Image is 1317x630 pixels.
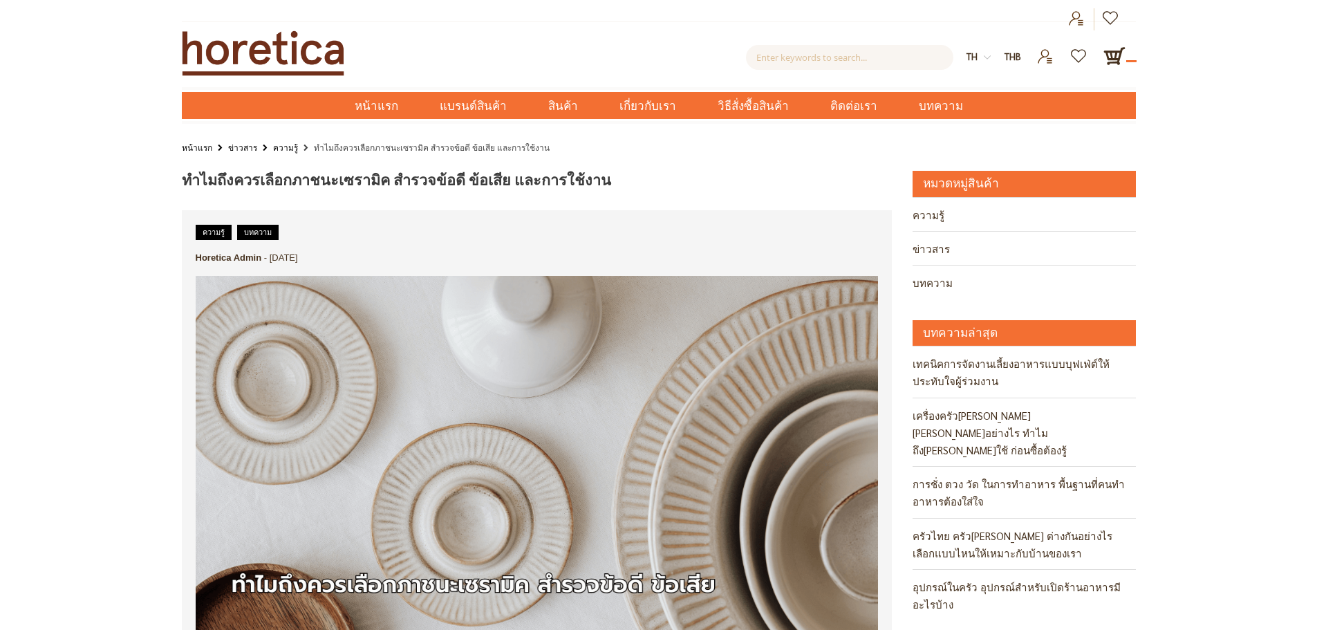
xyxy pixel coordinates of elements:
[182,140,212,155] a: หน้าแรก
[913,570,1136,620] a: อุปกรณ์ในครัว อุปกรณ์สำหรับเปิดร้านอาหารมีอะไรบ้าง
[228,140,257,155] a: ข่าวสาร
[314,142,550,153] strong: ทำไมถึงควรเลือกภาชนะเซรามิค สำรวจข้อดี ข้อเสีย และการใช้งาน
[440,92,507,120] span: แบรนด์สินค้า
[913,198,1136,231] a: ความรู้
[270,252,298,263] span: [DATE]
[1060,8,1094,30] a: เข้าสู่ระบบ
[599,92,697,119] a: เกี่ยวกับเรา
[273,140,298,155] a: ความรู้
[196,252,262,263] a: Horetica Admin
[898,92,984,119] a: บทความ
[1094,8,1128,30] a: เข้าสู่ระบบ
[697,92,810,119] a: วิธีสั่งซื้อสินค้า
[913,346,1136,397] a: เทคนิคการจัดงานเลี้ยงอาหารแบบบุฟเฟ่ต์ให้ประทับใจผู้ร่วมงาน
[1063,45,1096,57] a: รายการโปรด
[810,92,898,119] a: ติดต่อเรา
[1005,50,1021,62] span: THB
[913,519,1136,569] a: ครัวไทย ครัว[PERSON_NAME] ต่างกันอย่างไร เลือกแบบไหนให้เหมาะกับบ้านของเรา
[830,92,877,120] span: ติดต่อเรา
[196,225,232,240] a: ความรู้
[355,97,398,115] span: หน้าแรก
[966,50,978,62] span: th
[1029,45,1063,57] a: เข้าสู่ระบบ
[527,92,599,119] a: สินค้า
[923,324,998,343] strong: บทความล่าสุด
[619,92,676,120] span: เกี่ยวกับเรา
[913,232,1136,265] a: ข่าวสาร
[419,92,527,119] a: แบรนด์สินค้า
[919,92,963,120] span: บทความ
[913,266,1136,299] a: บทความ
[984,54,991,61] img: dropdown-icon.svg
[334,92,419,119] a: หน้าแรก
[182,169,611,192] span: ทำไมถึงควรเลือกภาชนะเซรามิค สำรวจข้อดี ข้อเสีย และการใช้งาน
[913,398,1136,467] a: เครื่องครัว[PERSON_NAME][PERSON_NAME]อย่างไร ทำไมถึง[PERSON_NAME]ใช้ ก่อนซื้อต้องรู้
[913,467,1136,517] a: การชั่ง ตวง วัด ในการทำอาหาร พื้นฐานที่คนทำอาหารต้องใส่ใจ
[718,92,789,120] span: วิธีสั่งซื้อสินค้า
[237,225,279,240] a: บทความ
[264,252,267,263] span: -
[923,174,999,194] strong: หมวดหมู่สินค้า
[182,30,344,76] img: Horetica.com
[548,92,578,120] span: สินค้า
